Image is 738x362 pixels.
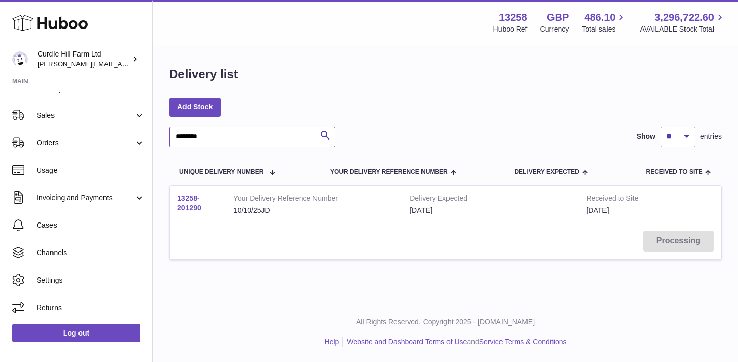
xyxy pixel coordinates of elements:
[654,11,714,24] span: 3,296,722.60
[37,138,134,148] span: Orders
[582,11,627,34] a: 486.10 Total sales
[37,193,134,203] span: Invoicing and Payments
[12,324,140,342] a: Log out
[410,193,571,206] strong: Delivery Expected
[646,169,703,175] span: Received to Site
[330,169,448,175] span: Your Delivery Reference Number
[493,24,528,34] div: Huboo Ref
[499,11,528,24] strong: 13258
[12,51,28,67] img: james@diddlysquatfarmshop.com
[582,24,627,34] span: Total sales
[584,11,615,24] span: 486.10
[410,206,571,215] div: [DATE]
[169,66,238,82] h1: Delivery list
[38,49,129,69] div: Curdle Hill Farm Ltd
[479,338,567,346] a: Service Terms & Conditions
[347,338,467,346] a: Website and Dashboard Terms of Use
[640,24,726,34] span: AVAILABLE Stock Total
[700,132,722,142] span: entries
[161,317,730,327] p: All Rights Reserved. Copyright 2025 - [DOMAIN_NAME]
[586,193,670,206] strong: Received to Site
[540,24,569,34] div: Currency
[179,169,263,175] span: Unique Delivery Number
[37,303,145,313] span: Returns
[637,132,655,142] label: Show
[640,11,726,34] a: 3,296,722.60 AVAILABLE Stock Total
[37,275,145,285] span: Settings
[38,60,204,68] span: [PERSON_NAME][EMAIL_ADDRESS][DOMAIN_NAME]
[547,11,569,24] strong: GBP
[37,248,145,258] span: Channels
[37,220,145,230] span: Cases
[514,169,579,175] span: Delivery Expected
[325,338,339,346] a: Help
[233,193,394,206] strong: Your Delivery Reference Number
[37,165,145,175] span: Usage
[169,98,221,116] a: Add Stock
[233,206,394,215] div: 10/10/25JD
[177,194,201,212] a: 13258-201290
[343,337,566,347] li: and
[37,110,134,120] span: Sales
[586,206,609,214] span: [DATE]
